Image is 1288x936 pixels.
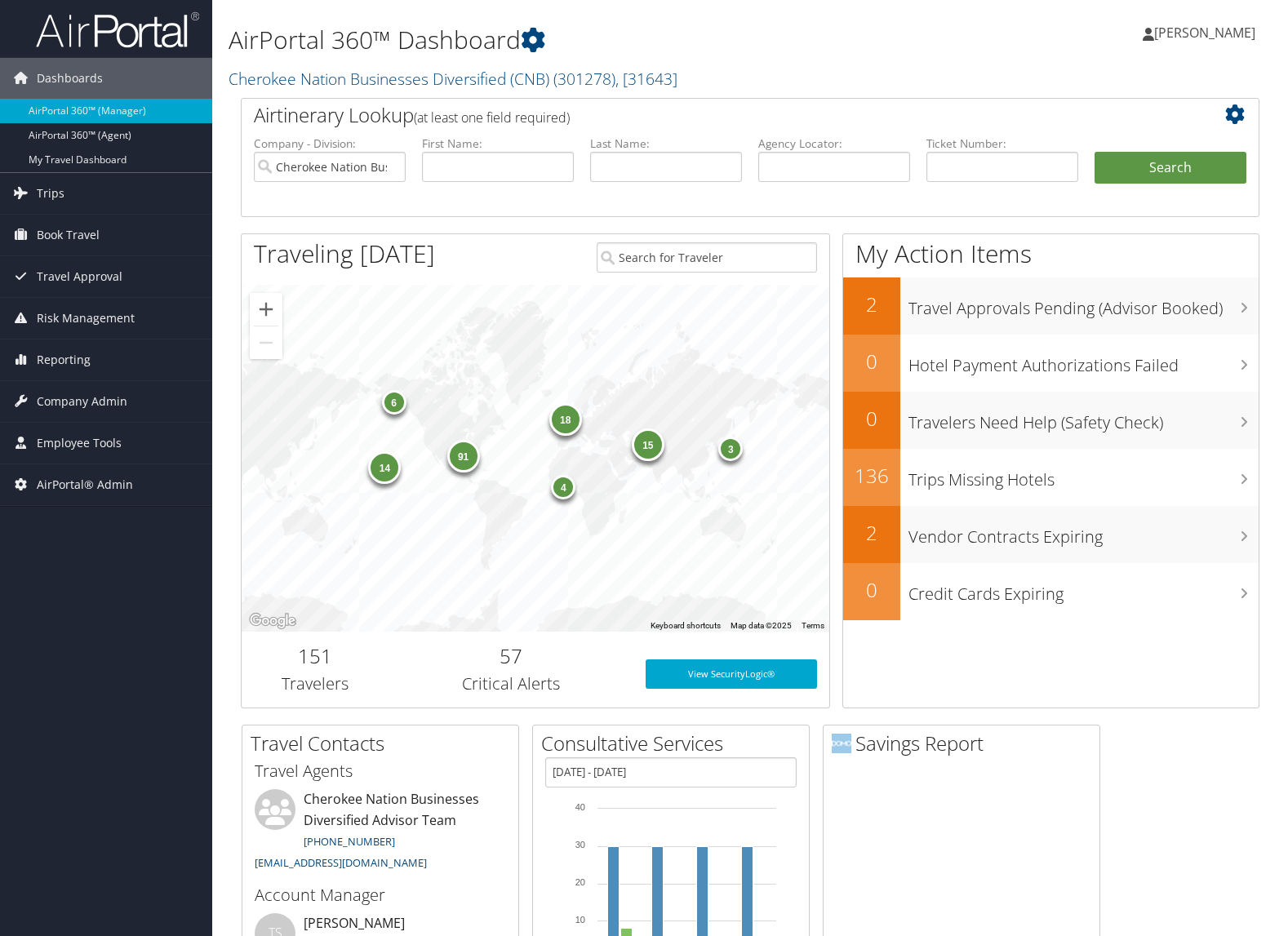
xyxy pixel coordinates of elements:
[37,339,91,380] span: Reporting
[251,730,518,757] h2: Travel Contacts
[422,135,574,152] label: First Name:
[1154,24,1255,42] span: [PERSON_NAME]
[843,576,900,604] h2: 0
[575,877,585,887] tspan: 20
[843,563,1259,620] a: 0Credit Cards Expiring
[908,460,1259,491] h3: Trips Missing Hotels
[254,101,1161,129] h2: Airtinerary Lookup
[832,734,851,753] img: domo-logo.png
[254,672,376,695] h3: Travelers
[590,135,742,152] label: Last Name:
[651,620,721,632] button: Keyboard shortcuts
[908,403,1259,434] h3: Travelers Need Help (Safety Check)
[254,135,406,152] label: Company - Division:
[250,326,282,359] button: Zoom out
[843,348,900,375] h2: 0
[37,423,122,464] span: Employee Tools
[255,760,506,783] h3: Travel Agents
[908,289,1259,320] h3: Travel Approvals Pending (Advisor Booked)
[254,642,376,670] h2: 151
[843,392,1259,449] a: 0Travelers Need Help (Safety Check)
[246,789,514,876] li: Cherokee Nation Businesses Diversified Advisor Team
[575,802,585,812] tspan: 40
[37,464,133,505] span: AirPortal® Admin
[758,135,910,152] label: Agency Locator:
[254,237,435,271] h1: Traveling [DATE]
[843,449,1259,506] a: 136Trips Missing Hotels
[908,517,1259,548] h3: Vendor Contracts Expiring
[1095,152,1246,184] button: Search
[37,58,103,99] span: Dashboards
[553,68,615,90] span: ( 301278 )
[575,840,585,849] tspan: 30
[843,291,900,318] h2: 2
[37,298,135,339] span: Risk Management
[551,474,575,499] div: 4
[414,109,570,126] span: (at least one field required)
[549,403,582,436] div: 18
[731,621,792,630] span: Map data ©2025
[646,659,817,689] a: View SecurityLogic®
[255,884,506,907] h3: Account Manager
[246,610,300,632] img: Google
[37,256,122,297] span: Travel Approval
[304,834,395,849] a: [PHONE_NUMBER]
[832,730,1099,757] h2: Savings Report
[250,293,282,326] button: Zoom in
[541,730,809,757] h2: Consultative Services
[368,451,401,484] div: 14
[802,621,824,630] a: Terms (opens in new tab)
[255,855,427,870] a: [EMAIL_ADDRESS][DOMAIN_NAME]
[843,335,1259,392] a: 0Hotel Payment Authorizations Failed
[36,11,199,49] img: airportal-logo.png
[37,381,127,422] span: Company Admin
[718,436,743,460] div: 3
[843,506,1259,563] a: 2Vendor Contracts Expiring
[37,173,64,214] span: Trips
[843,462,900,490] h2: 136
[229,68,677,90] a: Cherokee Nation Businesses Diversified (CNB)
[615,68,677,90] span: , [ 31643 ]
[632,428,664,460] div: 15
[908,346,1259,377] h3: Hotel Payment Authorizations Failed
[843,405,900,433] h2: 0
[843,519,900,547] h2: 2
[446,440,479,472] div: 91
[926,135,1078,152] label: Ticket Number:
[843,237,1259,271] h1: My Action Items
[575,915,585,925] tspan: 10
[843,277,1259,335] a: 2Travel Approvals Pending (Advisor Booked)
[401,672,621,695] h3: Critical Alerts
[246,610,300,632] a: Open this area in Google Maps (opens a new window)
[229,23,924,57] h1: AirPortal 360™ Dashboard
[1143,8,1272,57] a: [PERSON_NAME]
[401,642,621,670] h2: 57
[37,215,100,255] span: Book Travel
[382,390,406,415] div: 6
[908,574,1259,606] h3: Credit Cards Expiring
[597,242,817,273] input: Search for Traveler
